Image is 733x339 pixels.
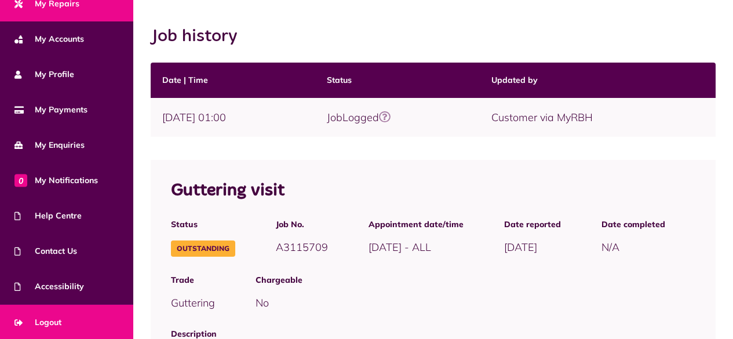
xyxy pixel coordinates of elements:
[276,218,328,231] span: Job No.
[601,240,619,254] span: N/A
[171,240,235,257] span: Outstanding
[14,280,84,293] span: Accessibility
[504,240,537,254] span: [DATE]
[171,274,215,286] span: Trade
[14,139,85,151] span: My Enquiries
[14,245,77,257] span: Contact Us
[256,274,695,286] span: Chargeable
[14,33,84,45] span: My Accounts
[14,174,27,187] span: 0
[369,218,464,231] span: Appointment date/time
[369,240,431,254] span: [DATE] - ALL
[151,26,716,47] h2: Job history
[256,296,269,309] span: No
[14,68,74,81] span: My Profile
[276,240,328,254] span: A3115709
[171,218,235,231] span: Status
[14,104,87,116] span: My Payments
[504,218,561,231] span: Date reported
[315,98,480,137] td: JobLogged
[601,218,665,231] span: Date completed
[315,63,480,98] th: Status
[14,174,98,187] span: My Notifications
[151,63,315,98] th: Date | Time
[480,98,716,137] td: Customer via MyRBH
[171,182,285,199] span: Guttering visit
[14,316,61,329] span: Logout
[171,296,215,309] span: Guttering
[151,98,315,137] td: [DATE] 01:00
[480,63,716,98] th: Updated by
[14,210,82,222] span: Help Centre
